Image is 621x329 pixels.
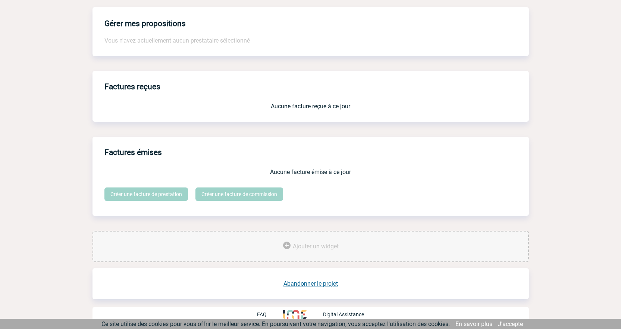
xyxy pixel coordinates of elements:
[104,168,517,176] p: Aucune facture émise à ce jour
[104,19,186,28] h4: Gérer mes propositions
[283,310,306,319] img: http://www.idealmeetingsevents.fr/
[293,243,339,250] span: Ajouter un widget
[498,320,523,328] a: J'accepte
[104,37,517,44] p: Vous n'avez actuellement aucun prestataire sélectionné
[455,320,492,328] a: En savoir plus
[283,280,338,287] a: Abandonner le projet
[104,103,517,110] p: Aucune facture reçue à ce jour
[323,311,364,317] p: Digital Assistance
[92,231,529,262] div: Ajouter des outils d'aide à la gestion de votre événement
[257,311,267,317] p: FAQ
[195,187,283,201] a: Créer une facture de commission
[104,143,529,162] h3: Factures émises
[257,311,283,318] a: FAQ
[101,320,450,328] span: Ce site utilise des cookies pour vous offrir le meilleur service. En poursuivant votre navigation...
[104,187,188,201] a: Créer une facture de prestation
[104,77,529,97] h3: Factures reçues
